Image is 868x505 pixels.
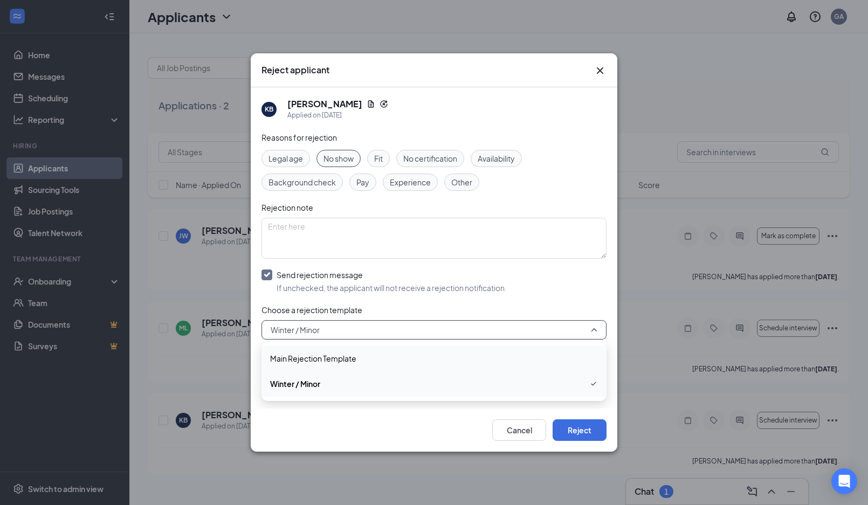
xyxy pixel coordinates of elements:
span: Pay [356,176,369,188]
button: Close [594,64,607,77]
span: Reasons for rejection [261,133,337,142]
span: Background check [268,176,336,188]
div: Open Intercom Messenger [831,468,857,494]
div: KB [265,105,273,114]
span: Fit [374,153,383,164]
span: Other [451,176,472,188]
svg: Document [367,100,375,108]
span: No show [323,153,354,164]
span: Choose a rejection template [261,305,362,315]
span: Experience [390,176,431,188]
button: Reject [553,419,607,441]
svg: Reapply [380,100,388,108]
svg: Cross [594,64,607,77]
span: No certification [403,153,457,164]
button: Cancel [492,419,546,441]
div: Applied on [DATE] [287,110,388,121]
span: Winter / Minor [270,378,320,390]
span: Main Rejection Template [270,352,356,364]
span: Winter / Minor [271,322,320,338]
svg: Checkmark [589,377,598,390]
h3: Reject applicant [261,64,329,76]
span: Can't find the template you need? Create a new one . [261,344,433,352]
span: Rejection note [261,203,313,212]
span: Availability [478,153,515,164]
h5: [PERSON_NAME] [287,98,362,110]
span: Legal age [268,153,303,164]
